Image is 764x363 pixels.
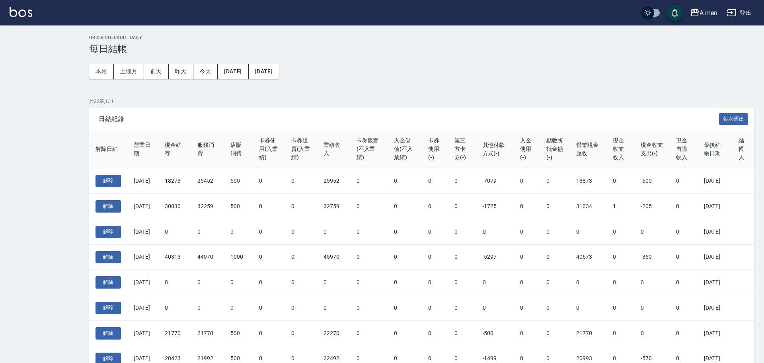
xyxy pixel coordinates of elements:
[606,219,634,244] td: 0
[285,219,317,244] td: 0
[719,113,748,125] button: 報表匯出
[350,270,388,295] td: 0
[317,320,350,346] td: 22270
[476,244,514,270] td: -5297
[634,320,670,346] td: 0
[422,130,448,168] th: 卡券使用(-)
[670,295,698,321] td: 0
[448,295,476,321] td: 0
[127,320,158,346] td: [DATE]
[350,244,388,270] td: 0
[224,168,253,194] td: 500
[570,295,606,321] td: 0
[606,194,634,219] td: 1
[634,270,670,295] td: 0
[540,130,570,168] th: 點數折抵金額(-)
[540,320,570,346] td: 0
[388,168,422,194] td: 0
[570,244,606,270] td: 40673
[634,295,670,321] td: 0
[698,168,732,194] td: [DATE]
[422,168,448,194] td: 0
[317,194,350,219] td: 32759
[89,35,754,40] h2: Order checkout daily
[95,251,121,263] button: 解除
[191,244,224,270] td: 44970
[285,320,317,346] td: 0
[89,98,754,105] p: 共 32 筆, 1 / 1
[191,194,224,219] td: 32259
[350,295,388,321] td: 0
[253,270,285,295] td: 0
[670,244,698,270] td: 0
[540,270,570,295] td: 0
[224,130,253,168] th: 店販消費
[540,244,570,270] td: 0
[670,320,698,346] td: 0
[388,270,422,295] td: 0
[317,168,350,194] td: 25952
[350,194,388,219] td: 0
[317,130,350,168] th: 業績收入
[144,64,169,79] button: 前天
[570,219,606,244] td: 0
[476,320,514,346] td: -500
[350,168,388,194] td: 0
[698,320,732,346] td: [DATE]
[700,8,717,18] div: A men
[317,244,350,270] td: 45970
[448,130,476,168] th: 第三方卡券(-)
[514,130,540,168] th: 入金使用(-)
[448,219,476,244] td: 0
[606,130,634,168] th: 現金收支收入
[422,194,448,219] td: 0
[570,270,606,295] td: 0
[514,194,540,219] td: 0
[422,244,448,270] td: 0
[89,64,114,79] button: 本月
[540,168,570,194] td: 0
[476,194,514,219] td: -1725
[169,64,193,79] button: 昨天
[634,130,670,168] th: 現金收支支出(-)
[448,244,476,270] td: 0
[224,194,253,219] td: 500
[448,320,476,346] td: 0
[698,130,732,168] th: 最後結帳日期
[724,6,754,20] button: 登出
[606,244,634,270] td: 0
[224,244,253,270] td: 1000
[670,130,698,168] th: 現金自購收入
[350,320,388,346] td: 0
[422,270,448,295] td: 0
[127,168,158,194] td: [DATE]
[191,320,224,346] td: 21770
[670,168,698,194] td: 0
[253,320,285,346] td: 0
[476,168,514,194] td: -7079
[514,270,540,295] td: 0
[388,244,422,270] td: 0
[698,270,732,295] td: [DATE]
[253,244,285,270] td: 0
[191,219,224,244] td: 0
[191,270,224,295] td: 0
[540,219,570,244] td: 0
[514,244,540,270] td: 0
[95,175,121,187] button: 解除
[448,194,476,219] td: 0
[698,194,732,219] td: [DATE]
[218,64,248,79] button: [DATE]
[127,130,158,168] th: 營業日期
[89,43,754,55] h3: 每日結帳
[127,270,158,295] td: [DATE]
[687,5,721,21] button: A men
[698,295,732,321] td: [DATE]
[317,219,350,244] td: 0
[127,295,158,321] td: [DATE]
[514,320,540,346] td: 0
[285,194,317,219] td: 0
[224,270,253,295] td: 0
[158,295,191,321] td: 0
[606,168,634,194] td: 0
